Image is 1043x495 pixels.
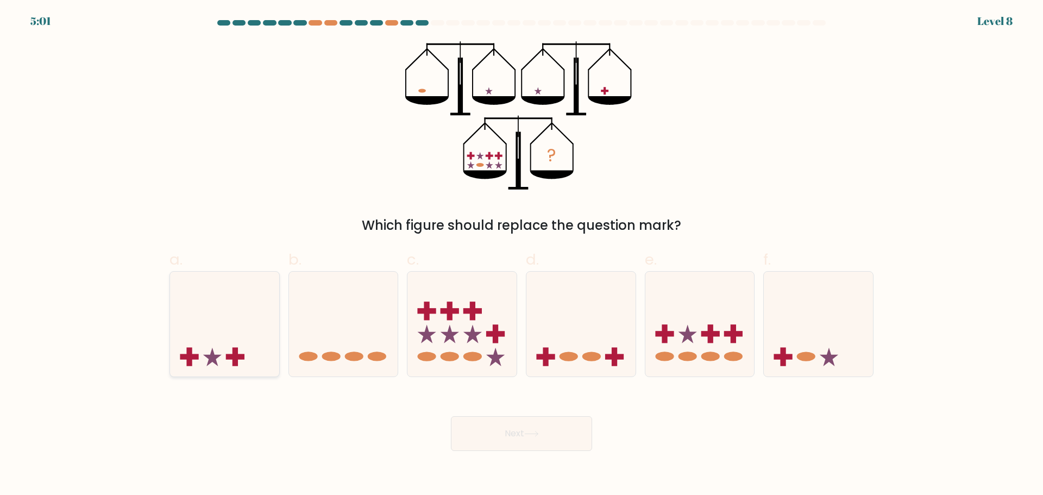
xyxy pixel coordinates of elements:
div: Which figure should replace the question mark? [176,216,867,235]
span: a. [169,249,183,270]
div: 5:01 [30,13,51,29]
div: Level 8 [977,13,1013,29]
span: b. [288,249,301,270]
button: Next [451,416,592,451]
span: e. [645,249,657,270]
span: c. [407,249,419,270]
span: f. [763,249,771,270]
tspan: ? [548,143,557,167]
span: d. [526,249,539,270]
